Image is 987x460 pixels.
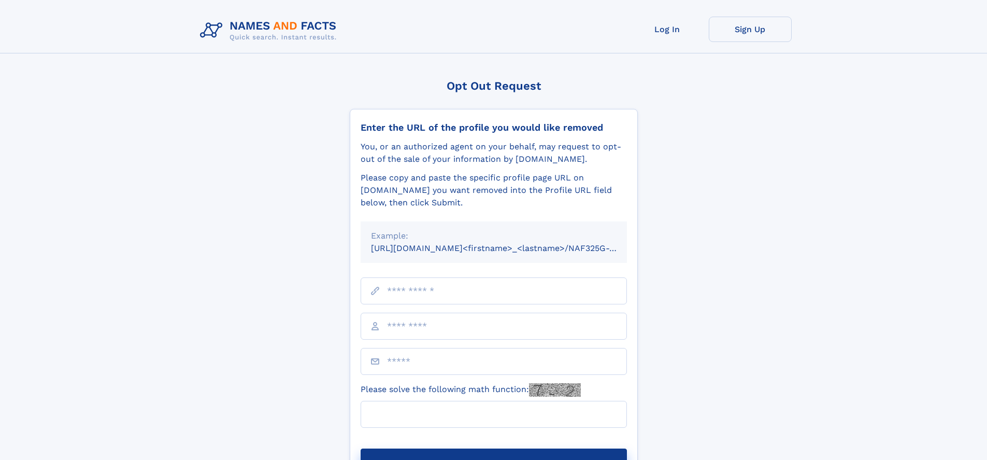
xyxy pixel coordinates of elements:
[626,17,709,42] a: Log In
[371,243,647,253] small: [URL][DOMAIN_NAME]<firstname>_<lastname>/NAF325G-xxxxxxxx
[361,122,627,133] div: Enter the URL of the profile you would like removed
[361,383,581,397] label: Please solve the following math function:
[371,230,617,242] div: Example:
[709,17,792,42] a: Sign Up
[361,172,627,209] div: Please copy and paste the specific profile page URL on [DOMAIN_NAME] you want removed into the Pr...
[196,17,345,45] img: Logo Names and Facts
[350,79,638,92] div: Opt Out Request
[361,141,627,165] div: You, or an authorized agent on your behalf, may request to opt-out of the sale of your informatio...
